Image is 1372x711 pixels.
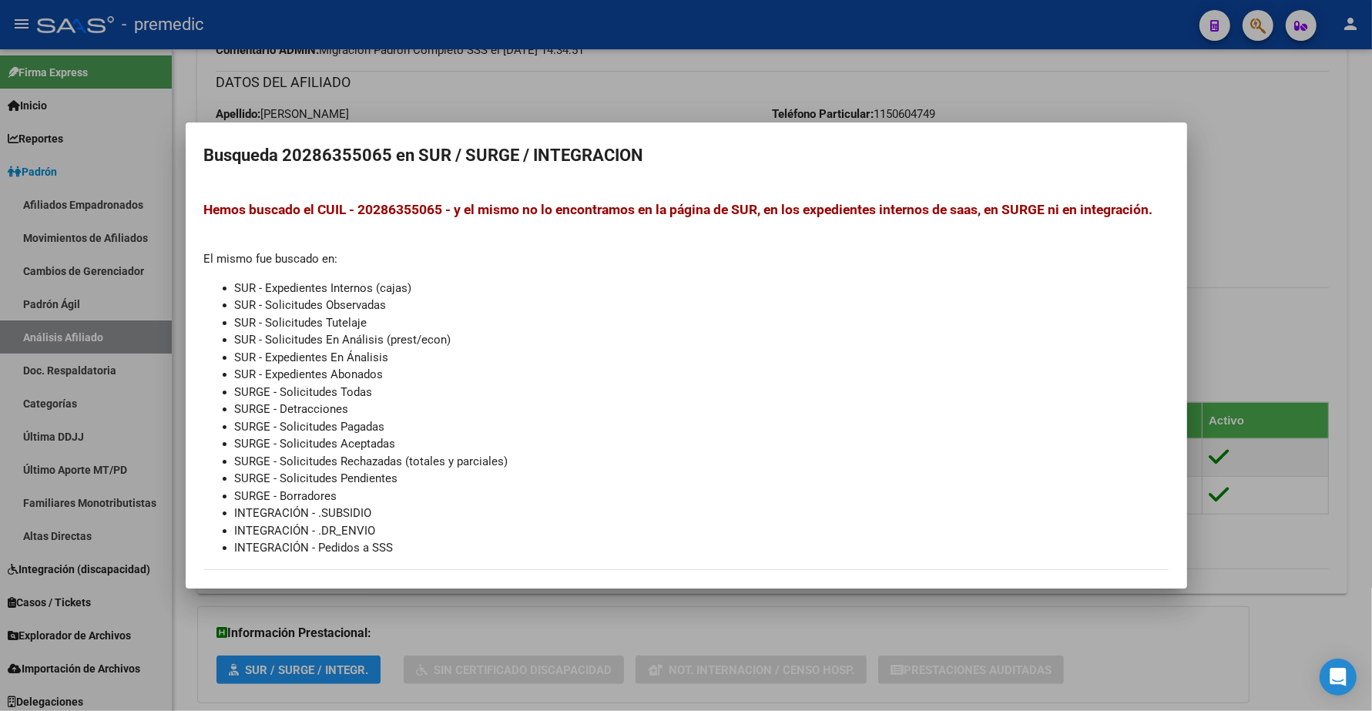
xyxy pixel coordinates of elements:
[235,522,1169,540] li: INTEGRACIÓN - .DR_ENVIO
[235,401,1169,418] li: SURGE - Detracciones
[235,539,1169,557] li: INTEGRACIÓN - Pedidos a SSS
[235,314,1169,332] li: SUR - Solicitudes Tutelaje
[204,200,1169,557] div: El mismo fue buscado en:
[235,349,1169,367] li: SUR - Expedientes En Ánalisis
[235,297,1169,314] li: SUR - Solicitudes Observadas
[235,470,1169,488] li: SURGE - Solicitudes Pendientes
[235,488,1169,505] li: SURGE - Borradores
[235,331,1169,349] li: SUR - Solicitudes En Análisis (prest/econ)
[235,435,1169,453] li: SURGE - Solicitudes Aceptadas
[235,418,1169,436] li: SURGE - Solicitudes Pagadas
[235,453,1169,471] li: SURGE - Solicitudes Rechazadas (totales y parciales)
[204,202,1153,217] span: Hemos buscado el CUIL - 20286355065 - y el mismo no lo encontramos en la página de SUR, en los ex...
[235,384,1169,401] li: SURGE - Solicitudes Todas
[235,505,1169,522] li: INTEGRACIÓN - .SUBSIDIO
[1320,659,1357,696] div: Open Intercom Messenger
[235,280,1169,297] li: SUR - Expedientes Internos (cajas)
[204,141,1169,170] h2: Busqueda 20286355065 en SUR / SURGE / INTEGRACION
[235,366,1169,384] li: SUR - Expedientes Abonados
